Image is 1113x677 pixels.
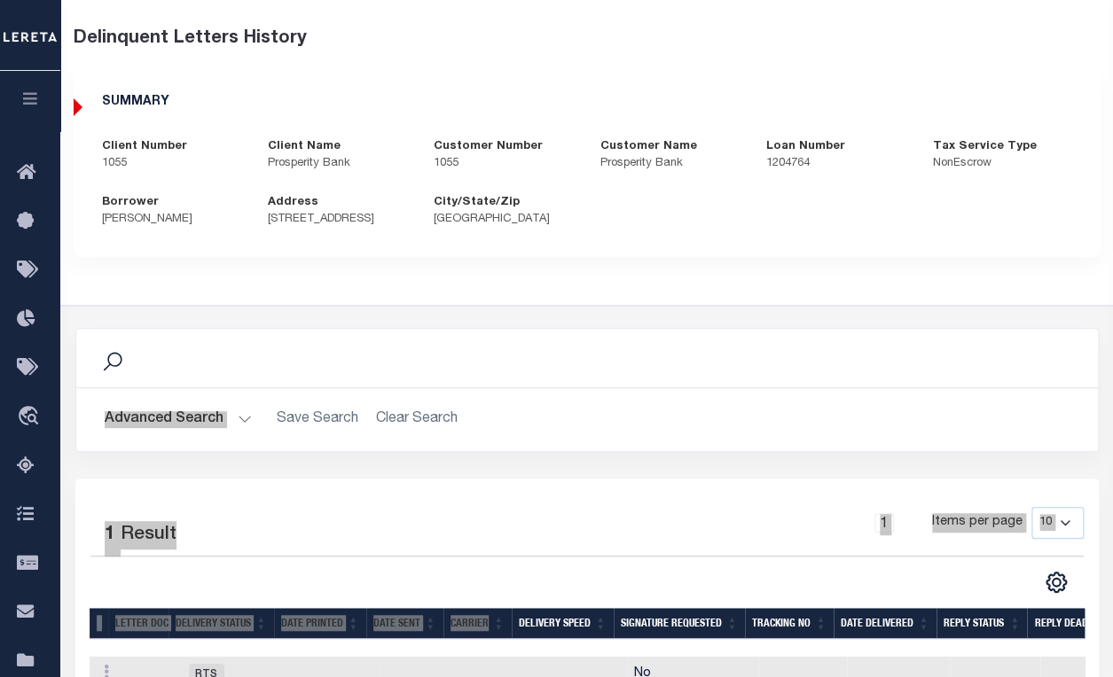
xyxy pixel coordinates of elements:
[169,608,274,639] th: Delivery Status: activate to sort column ascending
[90,608,108,639] th: &nbsp;
[932,513,1023,533] span: Items per page
[614,608,745,639] th: Signature Requested: activate to sort column ascending
[274,608,366,639] th: Date Printed: activate to sort column ascending
[745,608,834,639] th: Tracking No: activate to sort column ascending
[932,138,1036,156] label: Tax Service Type
[268,194,318,212] label: Address
[102,95,1072,110] h5: SUMMARY
[102,155,241,173] p: 1055
[434,194,520,212] label: City/State/Zip
[17,406,45,429] i: travel_explore
[834,608,937,639] th: Date Delivered: activate to sort column ascending
[600,155,739,173] p: Prosperity Bank
[105,402,252,437] button: Advanced Search
[434,211,573,229] p: [GEOGRAPHIC_DATA]
[366,608,443,639] th: Date Sent: activate to sort column ascending
[268,155,407,173] p: Prosperity Bank
[766,155,905,173] p: 1204764
[512,608,614,639] th: Delivery Speed: activate to sort column ascending
[102,138,187,156] label: Client Number
[932,155,1071,173] p: NonEscrow
[74,26,1101,52] div: Delinquent Letters History
[268,138,341,156] label: Client Name
[937,608,1028,639] th: Reply Status: activate to sort column ascending
[434,155,573,173] p: 1055
[102,211,241,229] p: [PERSON_NAME]
[434,138,543,156] label: Customer Number
[102,194,159,212] label: Borrower
[600,138,696,156] label: Customer Name
[766,138,845,156] label: Loan Number
[443,608,512,639] th: Carrier: activate to sort column ascending
[105,525,115,544] span: 1
[874,513,894,533] a: 1
[108,608,169,639] th: LETTER DOC
[268,211,407,229] p: [STREET_ADDRESS]
[121,521,176,549] label: Result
